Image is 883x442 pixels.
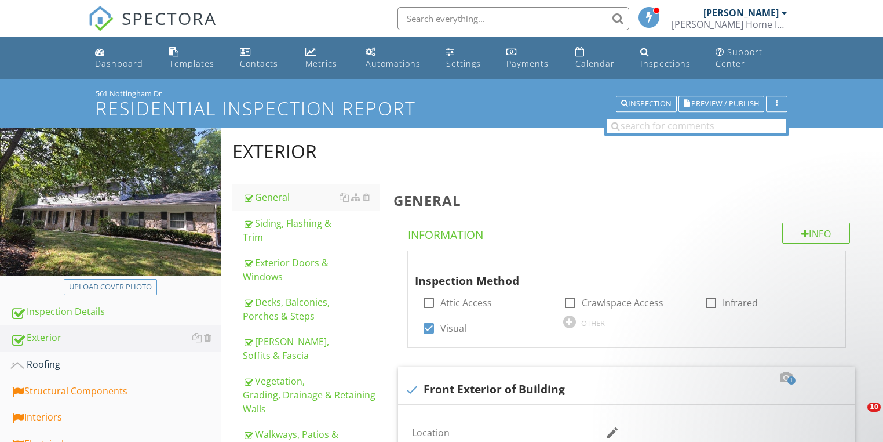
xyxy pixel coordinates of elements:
[716,46,762,69] div: Support Center
[442,42,492,75] a: Settings
[10,357,221,372] div: Roofing
[393,193,864,208] h3: General
[366,58,421,69] div: Automations
[243,335,380,363] div: [PERSON_NAME], Soffits & Fascia
[243,374,380,416] div: Vegetation, Grading, Drainage & Retaining Walls
[10,331,221,346] div: Exterior
[95,58,143,69] div: Dashboard
[440,297,492,309] label: Attic Access
[305,58,337,69] div: Metrics
[10,384,221,399] div: Structural Components
[582,297,663,309] label: Crawlspace Access
[616,96,677,112] button: Inspection
[122,6,217,30] span: SPECTORA
[640,58,691,69] div: Inspections
[636,42,702,75] a: Inspections
[235,42,291,75] a: Contacts
[678,96,764,112] button: Preview / Publish
[446,58,481,69] div: Settings
[90,42,155,75] a: Dashboard
[678,97,764,108] a: Preview / Publish
[415,256,818,289] div: Inspection Method
[361,42,432,75] a: Automations (Basic)
[607,119,786,133] input: search for comments
[88,16,217,40] a: SPECTORA
[397,7,629,30] input: Search everything...
[165,42,227,75] a: Templates
[240,58,278,69] div: Contacts
[711,42,793,75] a: Support Center
[672,19,787,30] div: Bradley Home Inspections
[844,403,871,430] iframe: Intercom live chat
[96,89,787,98] div: 561 Nottingham Dr
[782,223,851,244] div: Info
[502,42,561,75] a: Payments
[243,295,380,323] div: Decks, Balconies, Porches & Steps
[703,7,779,19] div: [PERSON_NAME]
[10,305,221,320] div: Inspection Details
[440,323,466,334] label: Visual
[691,100,759,108] span: Preview / Publish
[243,216,380,244] div: Siding, Flashing & Trim
[10,410,221,425] div: Interiors
[408,223,850,242] h4: Information
[723,297,758,309] label: Infrared
[867,403,881,412] span: 10
[243,190,380,204] div: General
[169,58,214,69] div: Templates
[571,42,626,75] a: Calendar
[88,6,114,31] img: The Best Home Inspection Software - Spectora
[621,100,672,108] div: Inspection
[605,426,619,440] i: edit
[301,42,351,75] a: Metrics
[96,98,787,118] h1: Residential Inspection Report
[243,256,380,284] div: Exterior Doors & Windows
[581,318,605,328] div: OTHER
[575,58,615,69] div: Calendar
[64,279,157,295] button: Upload cover photo
[69,281,152,293] div: Upload cover photo
[616,97,677,108] a: Inspection
[232,140,317,163] div: Exterior
[506,58,549,69] div: Payments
